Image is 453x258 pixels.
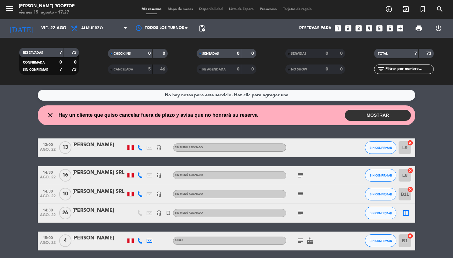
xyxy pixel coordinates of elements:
[251,51,255,56] strong: 0
[156,145,162,150] i: headset_mic
[202,52,219,55] span: SENTADAS
[175,146,203,149] span: Sin menú asignado
[40,148,56,155] span: ago. 22
[23,68,48,71] span: SIN CONFIRMAR
[299,26,332,31] span: Reservas para
[237,67,239,71] strong: 0
[297,190,304,198] i: subject
[175,193,203,195] span: Sin menú asignado
[59,188,71,200] span: 10
[40,213,56,220] span: ago. 22
[340,67,344,71] strong: 0
[326,51,328,56] strong: 0
[59,207,71,219] span: 26
[5,4,14,13] i: menu
[165,92,288,99] div: No hay notas para este servicio. Haz clic para agregar una
[407,186,413,193] i: cancel
[370,239,392,243] span: SIN CONFIRMAR
[385,5,393,13] i: add_circle_outline
[165,8,196,11] span: Mapa de mesas
[297,237,304,244] i: subject
[334,24,342,32] i: looks_one
[156,210,162,216] i: headset_mic
[257,8,280,11] span: Pre-acceso
[291,68,307,71] span: NO SHOW
[40,187,56,194] span: 14:30
[226,8,257,11] span: Lista de Espera
[407,140,413,146] i: cancel
[419,5,427,13] i: turned_in_not
[23,51,43,54] span: RESERVADAS
[436,5,444,13] i: search
[370,193,392,196] span: SIN CONFIRMAR
[71,67,78,72] strong: 73
[72,206,126,215] div: [PERSON_NAME]
[5,21,38,35] i: [DATE]
[396,24,404,32] i: add_box
[40,175,56,182] span: ago. 22
[5,4,14,15] button: menu
[160,67,166,71] strong: 46
[40,168,56,176] span: 14:30
[237,51,239,56] strong: 0
[428,19,448,38] div: LOG OUT
[291,52,306,55] span: SERVIDAS
[370,146,392,149] span: SIN CONFIRMAR
[114,52,131,55] span: CHECK INS
[148,67,151,71] strong: 5
[407,233,413,239] i: cancel
[202,68,226,71] span: RE AGENDADA
[74,60,78,64] strong: 0
[407,167,413,174] i: cancel
[175,239,183,242] span: Barra
[385,66,433,73] input: Filtrar por nombre...
[365,234,396,247] button: SIN CONFIRMAR
[148,51,151,56] strong: 0
[375,24,383,32] i: looks_5
[326,67,328,71] strong: 0
[365,207,396,219] button: SIN CONFIRMAR
[435,25,442,32] i: power_settings_new
[198,25,206,32] span: pending_actions
[426,51,433,56] strong: 73
[344,24,352,32] i: looks_two
[163,51,166,56] strong: 0
[40,141,56,148] span: 13:00
[355,24,363,32] i: looks_3
[114,68,133,71] span: CANCELADA
[415,25,422,32] span: print
[175,174,203,177] span: Sin menú asignado
[23,61,45,64] span: CONFIRMADA
[72,169,126,177] div: [PERSON_NAME] SRL
[365,169,396,182] button: SIN CONFIRMAR
[72,141,126,149] div: [PERSON_NAME]
[59,169,71,182] span: 16
[72,188,126,196] div: [PERSON_NAME] SRL
[71,50,78,55] strong: 73
[297,209,304,217] i: subject
[175,212,203,214] span: Sin menú asignado
[59,141,71,154] span: 13
[402,5,410,13] i: exit_to_app
[81,26,103,31] span: Almuerzo
[402,209,410,217] i: border_all
[59,234,71,247] span: 4
[370,211,392,215] span: SIN CONFIRMAR
[196,8,226,11] span: Disponibilidad
[365,141,396,154] button: SIN CONFIRMAR
[306,237,314,244] i: cake
[59,67,62,72] strong: 7
[370,174,392,177] span: SIN CONFIRMAR
[365,188,396,200] button: SIN CONFIRMAR
[251,67,255,71] strong: 0
[59,50,62,55] strong: 7
[72,234,126,242] div: [PERSON_NAME]
[345,110,411,121] button: MOSTRAR
[297,171,304,179] i: subject
[365,24,373,32] i: looks_4
[40,234,56,241] span: 15:00
[280,8,315,11] span: Tarjetas de regalo
[378,52,388,55] span: TOTAL
[59,25,66,32] i: arrow_drop_down
[138,8,165,11] span: Mis reservas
